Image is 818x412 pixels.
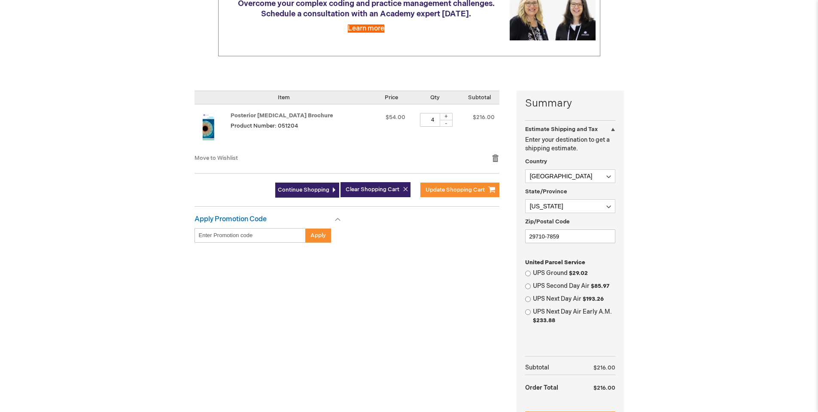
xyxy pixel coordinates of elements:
span: Country [525,158,547,165]
p: Enter your destination to get a shipping estimate. [525,136,615,153]
label: UPS Second Day Air [533,282,615,290]
strong: Estimate Shipping and Tax [525,126,598,133]
span: $85.97 [591,283,609,290]
span: Apply [310,232,326,239]
label: UPS Ground [533,269,615,278]
span: $216.00 [593,385,615,391]
a: Posterior Capsulotomy Brochure [195,113,231,146]
span: Price [385,94,398,101]
span: Continue Shopping [278,186,329,193]
span: Item [278,94,290,101]
strong: Apply Promotion Code [195,215,267,223]
div: - [440,120,453,127]
th: Subtotal [525,361,577,375]
span: Qty [430,94,440,101]
input: Enter Promotion code [195,228,306,243]
a: Continue Shopping [275,183,339,198]
span: Clear Shopping Cart [346,186,399,193]
button: Clear Shopping Cart [341,182,411,197]
input: Qty [420,113,446,127]
a: Learn more [348,24,384,33]
strong: Order Total [525,380,558,395]
span: United Parcel Service [525,259,585,266]
a: Move to Wishlist [195,155,238,162]
label: UPS Next Day Air [533,295,615,303]
label: UPS Next Day Air Early A.M. [533,308,615,325]
span: $216.00 [473,114,495,121]
span: Update Shopping Cart [426,186,485,193]
strong: Summary [525,96,615,111]
a: Posterior [MEDICAL_DATA] Brochure [231,112,333,119]
span: $216.00 [593,364,615,371]
span: State/Province [525,188,567,195]
img: Posterior Capsulotomy Brochure [195,113,222,140]
span: $233.88 [533,317,555,324]
span: Product Number: 051204 [231,122,298,129]
div: + [440,113,453,120]
span: $29.02 [569,270,588,277]
span: Subtotal [468,94,491,101]
span: Zip/Postal Code [525,218,570,225]
span: $54.00 [386,114,405,121]
button: Update Shopping Cart [420,183,499,197]
span: $193.26 [583,296,604,302]
button: Apply [305,228,331,243]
